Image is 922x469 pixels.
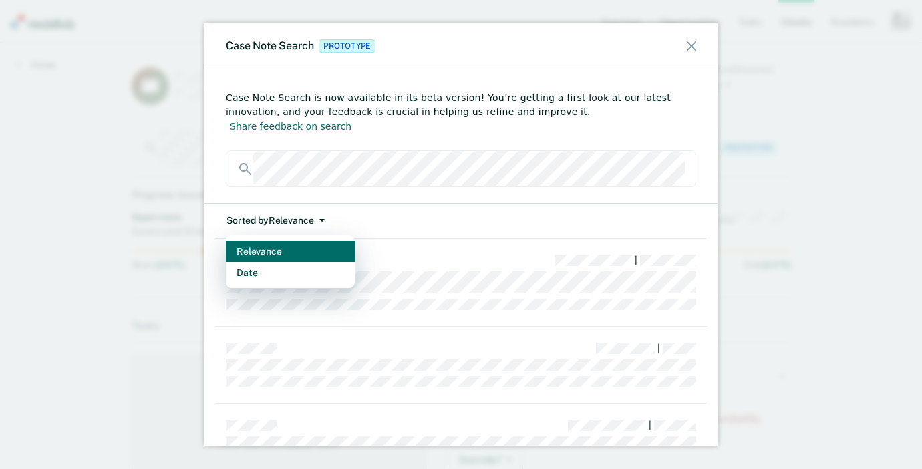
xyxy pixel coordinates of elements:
[319,39,375,53] span: Prototype
[226,262,355,283] button: Date
[657,343,660,354] div: |
[635,255,637,266] div: |
[226,204,325,238] button: Sorted byRelevance
[226,91,696,134] div: Case Note Search is now available in its beta version! You’re getting a first look at our latest ...
[649,420,651,431] div: |
[226,119,355,134] button: Share feedback on search
[226,39,378,53] div: Case Note Search
[226,241,355,262] button: Relevance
